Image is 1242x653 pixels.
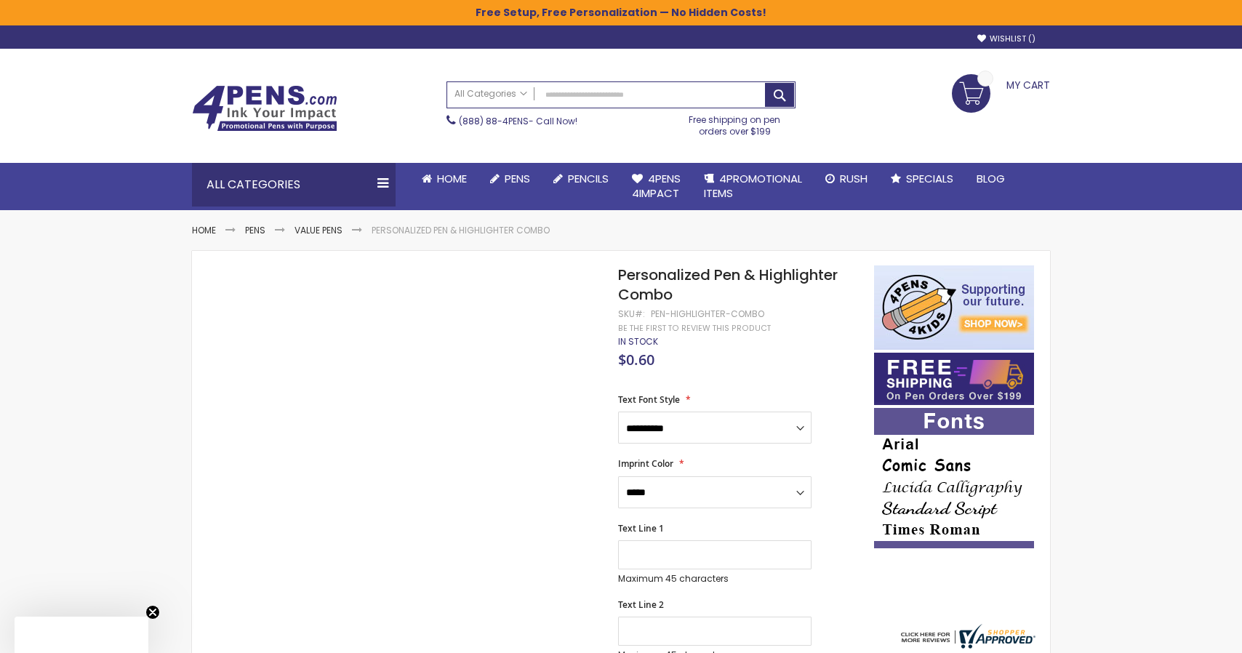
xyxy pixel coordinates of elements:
[618,522,664,534] span: Text Line 1
[454,88,527,100] span: All Categories
[620,163,692,210] a: 4Pens4impact
[478,163,542,195] a: Pens
[906,171,953,186] span: Specials
[651,308,764,320] div: PEN-HIGHLIGHTER-COMBO
[618,265,838,305] span: Personalized Pen & Highlighter Combo
[145,605,160,620] button: Close teaser
[879,163,965,195] a: Specials
[874,265,1034,350] img: 4pens 4 kids
[618,573,812,585] p: Maximum 45 characters
[692,163,814,210] a: 4PROMOTIONALITEMS
[618,336,658,348] div: Availability
[704,171,802,201] span: 4PROMOTIONAL ITEMS
[410,163,478,195] a: Home
[618,457,673,470] span: Imprint Color
[965,163,1017,195] a: Blog
[192,163,396,207] div: All Categories
[618,393,680,406] span: Text Font Style
[447,82,534,106] a: All Categories
[977,33,1035,44] a: Wishlist
[814,163,879,195] a: Rush
[977,171,1005,186] span: Blog
[897,624,1035,649] img: 4pens.com widget logo
[840,171,868,186] span: Rush
[245,224,265,236] a: Pens
[295,224,342,236] a: Value Pens
[618,335,658,348] span: In stock
[192,85,337,132] img: 4Pens Custom Pens and Promotional Products
[618,598,664,611] span: Text Line 2
[568,171,609,186] span: Pencils
[874,353,1034,405] img: Free shipping on orders over $199
[505,171,530,186] span: Pens
[674,108,796,137] div: Free shipping on pen orders over $199
[618,350,654,369] span: $0.60
[897,639,1035,652] a: 4pens.com certificate URL
[459,115,577,127] span: - Call Now!
[542,163,620,195] a: Pencils
[618,323,771,334] a: Be the first to review this product
[15,617,148,653] div: Close teaser
[372,225,550,236] li: Personalized Pen & Highlighter Combo
[437,171,467,186] span: Home
[192,224,216,236] a: Home
[632,171,681,201] span: 4Pens 4impact
[874,408,1034,548] img: font-personalization-examples
[618,308,645,320] strong: SKU
[459,115,529,127] a: (888) 88-4PENS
